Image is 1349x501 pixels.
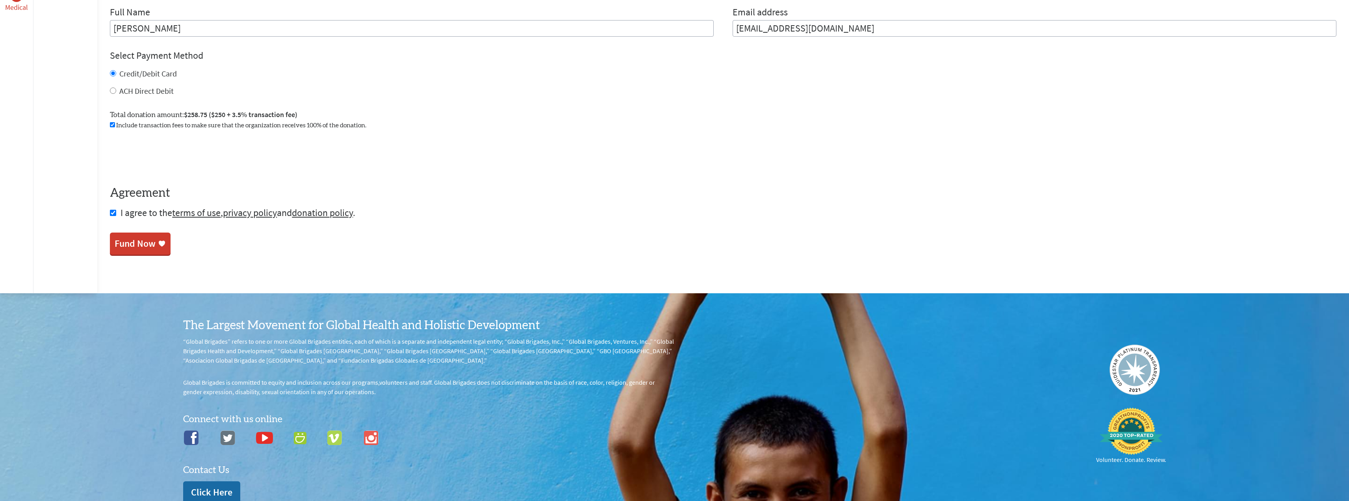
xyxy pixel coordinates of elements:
[110,186,1336,200] h4: Agreement
[110,109,297,121] label: Total donation amount:
[183,337,675,365] p: “Global Brigades” refers to one or more Global Brigades entities, each of which is a separate and...
[110,6,150,20] label: Full Name
[733,20,1336,37] input: Your Email
[110,233,171,255] a: Fund Now
[119,69,177,78] label: Credit/Debit Card
[172,207,221,219] a: terms of use
[183,409,675,426] h4: Connect with us online
[1096,408,1166,464] a: Volunteer. Donate. Review.
[115,237,156,250] div: Fund Now
[292,207,353,219] a: donation policy
[184,110,297,119] span: $258.75 ($250 + 3.5% transaction fee)
[1096,455,1166,464] p: Volunteer. Donate. Review.
[5,2,28,13] p: Medical
[223,207,277,219] a: privacy policy
[110,20,714,37] input: Enter Full Name
[119,86,174,96] label: ACH Direct Debit
[1100,408,1163,455] img: 2020 Top-rated nonprofits and charities
[110,49,1336,62] h4: Select Payment Method
[191,486,232,499] p: Click Here
[116,122,366,129] span: Include transaction fees to make sure that the organization receives 100% of the donation.
[121,207,355,219] span: I agree to the , and .
[183,378,675,397] p: Global Brigades is committed to equity and inclusion across our programs,volunteers and staff. Gl...
[294,432,306,444] img: icon_smugmug.c8a20fed67501a237c1af5c9f669a5c5.png
[183,318,675,333] h3: The Largest Movement for Global Health and Holistic Development
[1110,345,1160,395] img: Guidestar 2019
[183,459,675,477] h4: Contact Us
[110,140,230,170] iframe: reCAPTCHA
[733,6,788,20] label: Email address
